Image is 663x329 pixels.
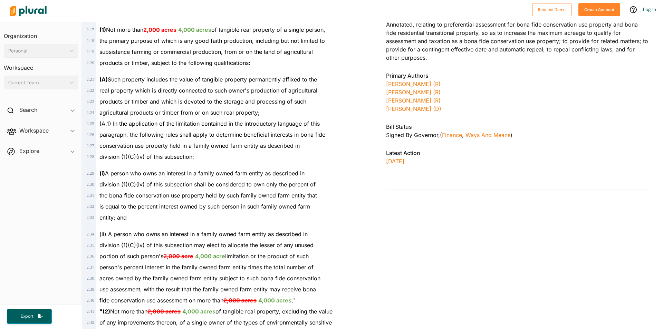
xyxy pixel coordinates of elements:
[99,76,108,83] strong: (A)
[19,106,37,114] h2: Search
[87,121,94,126] span: 2 . 25
[258,297,291,304] ins: 4,000 acres
[87,254,94,259] span: 2 . 36
[99,286,316,293] span: use assessment, with the result that the family owned farm entity may receive bona
[87,309,94,314] span: 2 . 41
[442,132,462,138] a: Finance
[99,37,325,44] span: the primary purpose of which is any good faith production, including but not limited to
[87,243,94,248] span: 2 . 35
[99,87,317,94] span: real property which is directly connected to such owner's production of agricultural
[16,313,38,319] span: Export
[99,253,309,260] span: portion of such person's limitation or the product of such
[87,265,94,270] span: 2 . 37
[87,154,94,159] span: 2 . 28
[87,276,94,281] span: 2 . 38
[163,253,193,260] del: 2,000 acre
[87,287,94,292] span: 2 . 39
[465,132,510,138] a: Ways and Means
[87,320,94,325] span: 2 . 42
[87,171,94,176] span: 2 . 29
[99,109,260,116] span: agricultural products or timber from or on such real property;
[87,215,94,220] span: 2 . 33
[87,88,94,93] span: 2 . 22
[4,58,78,73] h3: Workspace
[643,6,656,12] a: Log In
[99,275,320,282] span: acres owned by the family owned farm entity subject to such bona fide conservation
[386,123,649,131] h3: Bill Status
[182,308,215,315] ins: 4,000 acres
[99,120,320,127] span: (A.1) In the application of the limitation contained in the introductory language of this
[99,131,325,138] span: paragraph, the following rules shall apply to determine beneficial interests in bona fide
[578,6,620,13] a: Create Account
[386,105,441,112] a: [PERSON_NAME] (D)
[386,80,441,87] a: [PERSON_NAME] (R)
[99,203,310,210] span: is equal to the percent interest owned by such person in such family owned farm
[99,181,316,188] span: division (1)(C)(iv) of this subsection shall be considered to own only the percent of
[87,132,94,137] span: 2 . 26
[87,99,94,104] span: 2 . 23
[8,47,67,55] div: Personal
[99,48,313,55] span: subsistence farming or commercial production, from or on the land of agricultural
[99,98,306,105] span: products or timber and which is devoted to the storage and processing of such
[99,264,314,271] span: person's percent interest in the family owned farm entity times the total number of
[87,49,94,54] span: 2 . 19
[99,231,308,238] span: (ii) A person who owns an interest in a family owned farm entity as described in
[87,232,94,236] span: 2 . 34
[99,297,296,304] span: fide conservation use assessment on more than ;"
[147,308,181,315] del: 2,000 acres
[99,26,106,33] strong: (1)
[87,38,94,43] span: 2 . 18
[87,182,94,187] span: 2 . 30
[99,308,110,315] strong: "(2)
[87,110,94,115] span: 2 . 24
[178,26,211,33] ins: 4,000 acres
[99,153,194,160] span: division (1)(C)(iv) of this subsection:
[99,76,317,83] span: Such property includes the value of tangible property permanently affixed to the
[99,319,332,326] span: of any improvements thereon, of a single owner of the types of environmentally sensitive
[386,71,649,80] h3: Primary Authors
[532,3,571,16] button: Request Demo
[87,143,94,148] span: 2 . 27
[386,157,649,165] p: [DATE]
[87,27,94,32] span: 2 . 17
[4,26,78,41] h3: Organization
[386,97,441,104] a: [PERSON_NAME] (R)
[386,131,649,139] div: Signed by Governor , ( )
[578,3,620,16] button: Create Account
[87,204,94,209] span: 2 . 32
[99,242,314,249] span: division (1)(C)(iv) of this subsection may elect to allocate the lesser of any unused
[99,26,325,33] span: Not more than of tangible real property of a single person,
[386,4,649,66] div: A BILL to be entitled an Act to amend Code Section 48-5-7.4 of the Official Code of [US_STATE] An...
[143,26,176,33] del: 2,000 acres
[195,253,225,260] ins: 4,000 acre
[87,60,94,65] span: 2 . 20
[99,170,305,177] span: A person who owns an interest in a family owned farm entity as described in
[532,6,571,13] a: Request Demo
[87,77,94,82] span: 2 . 21
[87,193,94,198] span: 2 . 31
[99,308,333,315] span: Not more than of tangible real property, excluding the value
[99,142,300,149] span: conservation use property held in a family owned farm entity as described in
[99,192,317,199] span: the bona fide conservation use property held by such family owned farm entity that
[99,170,105,177] strong: (i)
[99,59,250,66] span: products or timber, subject to the following qualifications:
[7,309,52,324] button: Export
[386,149,649,157] h3: Latest Action
[223,297,257,304] del: 2,000 acres
[99,214,127,221] span: entity; and
[87,298,94,303] span: 2 . 40
[386,89,441,96] a: [PERSON_NAME] (R)
[8,79,67,86] div: Current Team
